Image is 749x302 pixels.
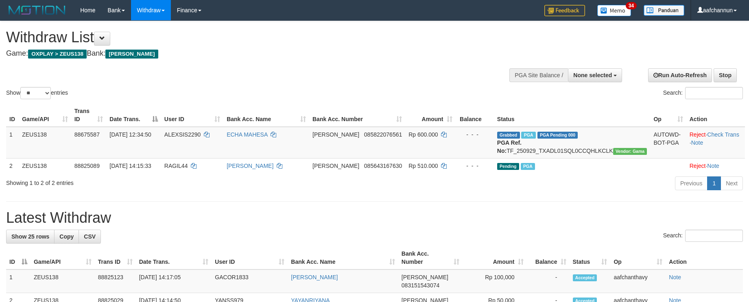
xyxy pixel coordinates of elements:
a: Check Trans [707,131,739,138]
span: CSV [84,233,96,240]
td: Rp 100,000 [463,269,527,293]
td: TF_250929_TXADL01SQL0CCQHLKCLK [494,127,651,159]
td: 1 [6,269,31,293]
span: Copy [59,233,74,240]
span: [PERSON_NAME] [105,50,158,59]
span: 88825089 [74,163,100,169]
button: None selected [568,68,622,82]
div: - - - [459,130,491,139]
span: Marked by aafpengsreynich [521,163,535,170]
th: ID: activate to sort column descending [6,246,31,269]
select: Showentries [20,87,51,99]
td: · [686,158,745,173]
td: GACOR1833 [212,269,288,293]
a: Next [721,176,743,190]
a: Run Auto-Refresh [648,68,712,82]
th: Status [494,104,651,127]
span: Rp 600.000 [408,131,438,138]
th: Balance: activate to sort column ascending [527,246,570,269]
th: Date Trans.: activate to sort column descending [106,104,161,127]
span: Marked by aafpengsreynich [521,132,535,139]
label: Search: [663,230,743,242]
a: Note [669,274,681,280]
th: Date Trans.: activate to sort column ascending [136,246,212,269]
a: Reject [690,163,706,169]
th: Bank Acc. Name: activate to sort column ascending [223,104,309,127]
span: Copy 085643167630 to clipboard [364,163,402,169]
span: Vendor URL: https://trx31.1velocity.biz [613,148,647,155]
th: Bank Acc. Number: activate to sort column ascending [309,104,405,127]
a: Show 25 rows [6,230,55,243]
label: Show entries [6,87,68,99]
th: Bank Acc. Name: activate to sort column ascending [288,246,398,269]
span: Copy 083151543074 to clipboard [402,282,439,289]
th: Trans ID: activate to sort column ascending [71,104,107,127]
th: User ID: activate to sort column ascending [212,246,288,269]
a: Previous [675,176,708,190]
span: Show 25 rows [11,233,49,240]
th: Bank Acc. Number: activate to sort column ascending [398,246,463,269]
a: CSV [79,230,101,243]
th: Game/API: activate to sort column ascending [19,104,71,127]
td: AUTOWD-BOT-PGA [650,127,686,159]
img: Feedback.jpg [544,5,585,16]
a: 1 [707,176,721,190]
a: [PERSON_NAME] [227,163,273,169]
th: Game/API: activate to sort column ascending [31,246,95,269]
span: RAGIL44 [164,163,188,169]
th: Amount: activate to sort column ascending [405,104,455,127]
label: Search: [663,87,743,99]
div: Showing 1 to 2 of 2 entries [6,176,306,187]
span: 88675587 [74,131,100,138]
td: [DATE] 14:17:05 [136,269,212,293]
span: PGA Pending [537,132,578,139]
div: PGA Site Balance / [509,68,568,82]
td: · · [686,127,745,159]
th: Action [666,246,743,269]
span: [PERSON_NAME] [312,131,359,138]
span: Copy 085822076561 to clipboard [364,131,402,138]
td: ZEUS138 [31,269,95,293]
span: [PERSON_NAME] [402,274,448,280]
img: MOTION_logo.png [6,4,68,16]
h1: Latest Withdraw [6,210,743,226]
th: Action [686,104,745,127]
h4: Game: Bank: [6,50,491,58]
img: Button%20Memo.svg [597,5,631,16]
a: Copy [54,230,79,243]
td: - [527,269,570,293]
a: ECHA MAHESA [227,131,267,138]
td: ZEUS138 [19,158,71,173]
td: 88825123 [95,269,136,293]
td: ZEUS138 [19,127,71,159]
span: [DATE] 12:34:50 [109,131,151,138]
h1: Withdraw List [6,29,491,46]
a: Note [707,163,719,169]
th: Status: activate to sort column ascending [570,246,611,269]
span: Accepted [573,274,597,281]
span: [DATE] 14:15:33 [109,163,151,169]
th: Op: activate to sort column ascending [650,104,686,127]
th: Balance [456,104,494,127]
span: Pending [497,163,519,170]
div: - - - [459,162,491,170]
th: Trans ID: activate to sort column ascending [95,246,136,269]
span: ALEXSIS2290 [164,131,201,138]
input: Search: [685,230,743,242]
input: Search: [685,87,743,99]
th: ID [6,104,19,127]
img: panduan.png [644,5,684,16]
th: Amount: activate to sort column ascending [463,246,527,269]
a: Stop [714,68,737,82]
span: 34 [626,2,637,9]
span: None selected [573,72,612,78]
td: aafchanthavy [610,269,666,293]
th: Op: activate to sort column ascending [610,246,666,269]
span: Grabbed [497,132,520,139]
span: OXPLAY > ZEUS138 [28,50,87,59]
span: Rp 510.000 [408,163,438,169]
span: [PERSON_NAME] [312,163,359,169]
td: 2 [6,158,19,173]
th: User ID: activate to sort column ascending [161,104,223,127]
a: Note [691,139,703,146]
